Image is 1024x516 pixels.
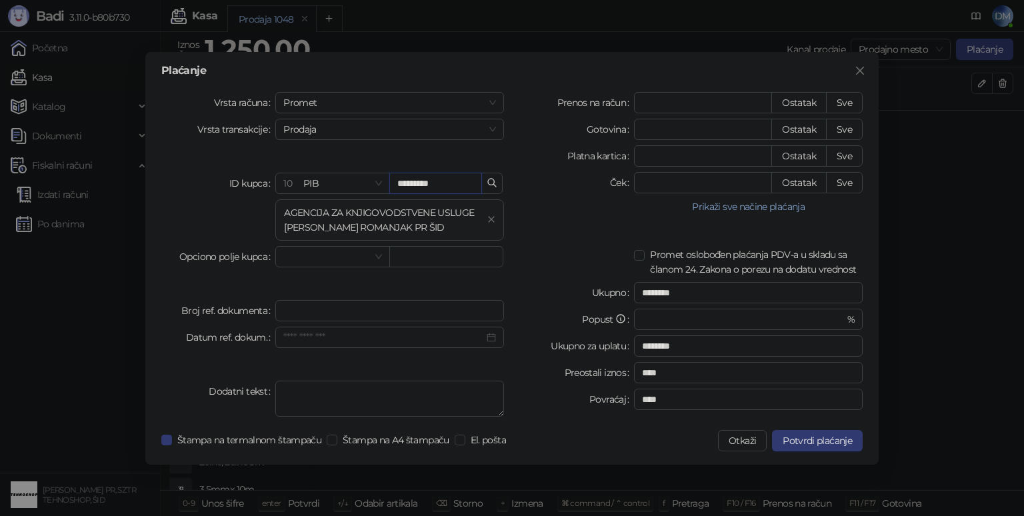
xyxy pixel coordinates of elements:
div: Plaćanje [161,65,863,76]
label: Povraćaj [589,389,634,410]
span: Zatvori [849,65,871,76]
label: Vrsta transakcije [197,119,276,140]
span: Prodaja [283,119,496,139]
span: Štampa na termalnom štampaču [172,433,327,447]
span: El. pošta [465,433,511,447]
span: Štampa na A4 štampaču [337,433,455,447]
button: Ostatak [771,92,827,113]
label: Vrsta računa [214,92,276,113]
label: ID kupca [229,173,275,194]
label: Dodatni tekst [209,381,275,402]
button: Otkaži [718,430,767,451]
button: Sve [826,119,863,140]
button: Ostatak [771,172,827,193]
label: Ukupno za uplatu [551,335,634,357]
span: PIB [283,173,381,193]
span: Potvrdi plaćanje [783,435,852,447]
textarea: Dodatni tekst [275,381,504,417]
span: close [855,65,865,76]
span: Promet oslobođen plaćanja PDV-a u skladu sa članom 24. Zakona o porezu na dodatu vrednost [645,247,863,277]
label: Opciono polje kupca [179,246,275,267]
span: close [487,215,495,223]
label: Popust [582,309,634,330]
label: Ček [610,172,634,193]
label: Gotovina [587,119,634,140]
label: Ukupno [592,282,635,303]
button: Ostatak [771,145,827,167]
input: Broj ref. dokumenta [275,300,504,321]
button: Prikaži sve načine plaćanja [634,199,863,215]
button: Ostatak [771,119,827,140]
button: Sve [826,145,863,167]
label: Broj ref. dokumenta [181,300,275,321]
button: close [487,215,495,224]
label: Datum ref. dokum. [186,327,276,348]
label: Platna kartica [567,145,634,167]
input: Datum ref. dokum. [283,330,484,345]
button: Sve [826,172,863,193]
label: Prenos na račun [557,92,635,113]
button: Potvrdi plaćanje [772,430,863,451]
span: 10 [283,177,292,189]
span: Promet [283,93,496,113]
button: Sve [826,92,863,113]
label: Preostali iznos [565,362,635,383]
div: AGENCIJA ZA KNJIGOVODSTVENE USLUGE [PERSON_NAME] ROMANJAK PR ŠID [284,205,482,235]
button: Close [849,60,871,81]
